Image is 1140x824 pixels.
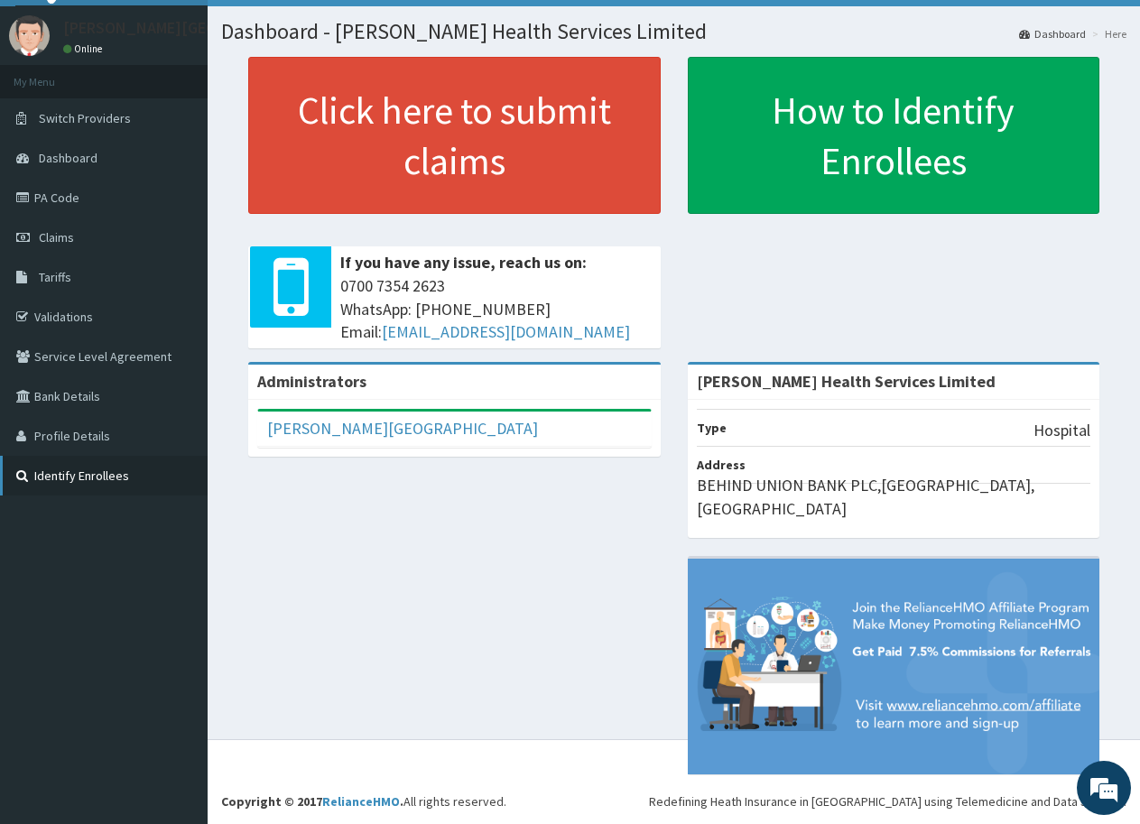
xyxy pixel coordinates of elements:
[688,57,1100,214] a: How to Identify Enrollees
[649,792,1126,810] div: Redefining Heath Insurance in [GEOGRAPHIC_DATA] using Telemedicine and Data Science!
[208,739,1140,824] footer: All rights reserved.
[248,57,661,214] a: Click here to submit claims
[697,457,746,473] b: Address
[296,9,339,52] div: Minimize live chat window
[340,274,652,344] span: 0700 7354 2623 WhatsApp: [PHONE_NUMBER] Email:
[63,42,107,55] a: Online
[257,371,366,392] b: Administrators
[221,20,1126,43] h1: Dashboard - [PERSON_NAME] Health Services Limited
[688,559,1100,774] img: provider-team-banner.png
[697,474,1091,520] p: BEHIND UNION BANK PLC,[GEOGRAPHIC_DATA],[GEOGRAPHIC_DATA]
[697,371,996,392] strong: [PERSON_NAME] Health Services Limited
[697,420,727,436] b: Type
[94,101,303,125] div: Chat with us now
[322,793,400,810] a: RelianceHMO
[39,229,74,245] span: Claims
[63,20,330,36] p: [PERSON_NAME][GEOGRAPHIC_DATA]
[221,793,403,810] strong: Copyright © 2017 .
[1033,419,1090,442] p: Hospital
[39,269,71,285] span: Tariffs
[382,321,630,342] a: [EMAIL_ADDRESS][DOMAIN_NAME]
[267,418,538,439] a: [PERSON_NAME][GEOGRAPHIC_DATA]
[39,110,131,126] span: Switch Providers
[9,15,50,56] img: User Image
[340,252,587,273] b: If you have any issue, reach us on:
[33,90,73,135] img: d_794563401_company_1708531726252_794563401
[9,493,344,556] textarea: Type your message and hit 'Enter'
[1088,26,1126,42] li: Here
[1019,26,1086,42] a: Dashboard
[39,150,97,166] span: Dashboard
[105,227,249,410] span: We're online!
